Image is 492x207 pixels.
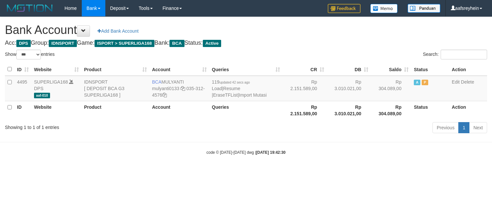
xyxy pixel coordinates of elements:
th: Product: activate to sort column ascending [81,63,149,76]
span: ISPORT > SUPERLIGA168 [95,40,154,47]
span: BCA [169,40,184,47]
span: Active [203,40,221,47]
a: Add Bank Account [93,25,143,37]
th: ID: activate to sort column ascending [14,63,31,76]
a: Edit [452,79,460,85]
a: Copy 0353124576 to clipboard [162,92,167,98]
th: DB: activate to sort column ascending [327,63,371,76]
span: Active [414,80,420,85]
label: Show entries [5,50,55,59]
th: Action [449,63,487,76]
a: 1 [458,122,469,133]
span: updated 42 secs ago [220,81,250,84]
img: panduan.png [408,4,440,13]
th: Saldo: activate to sort column ascending [371,63,411,76]
td: Rp 304.089,00 [371,76,411,101]
a: Copy mulyanti0133 to clipboard [181,86,185,91]
a: mulyanti0133 [152,86,179,91]
th: Rp 3.010.021,00 [327,101,371,119]
img: Button%20Memo.svg [370,4,398,13]
th: Action [449,101,487,119]
th: ID [14,101,31,119]
a: SUPERLIGA168 [34,79,68,85]
span: DPS [16,40,31,47]
span: 119 [212,79,250,85]
a: Load [212,86,222,91]
th: Website [31,101,81,119]
th: Rp 304.089,00 [371,101,411,119]
th: Queries: activate to sort column ascending [209,63,283,76]
span: | | | [212,79,267,98]
a: Import Mutasi [239,92,267,98]
label: Search: [423,50,487,59]
td: MULYANTI 035-312-4576 [149,76,209,101]
span: IDNSPORT [49,40,77,47]
h4: Acc: Group: Game: Bank: Status: [5,40,487,46]
h1: Bank Account [5,24,487,37]
strong: [DATE] 19:42:30 [256,150,286,155]
th: Account [149,101,209,119]
span: BCA [152,79,162,85]
th: Website: activate to sort column ascending [31,63,81,76]
td: Rp 3.010.021,00 [327,76,371,101]
th: CR: activate to sort column ascending [283,63,327,76]
th: Rp 2.151.589,00 [283,101,327,119]
span: aaf-010 [34,93,50,98]
a: Delete [461,79,474,85]
th: Queries [209,101,283,119]
span: Paused [422,80,428,85]
select: Showentries [16,50,41,59]
div: Showing 1 to 1 of 1 entries [5,121,200,131]
input: Search: [441,50,487,59]
th: Status [411,63,449,76]
a: Next [469,122,487,133]
th: Product [81,101,149,119]
td: Rp 2.151.589,00 [283,76,327,101]
th: Status [411,101,449,119]
td: 4495 [14,76,31,101]
img: Feedback.jpg [328,4,360,13]
th: Account: activate to sort column ascending [149,63,209,76]
td: IDNSPORT [ DEPOSIT BCA G3 SUPERLIGA168 ] [81,76,149,101]
a: EraseTFList [213,92,237,98]
a: Previous [432,122,459,133]
td: DPS [31,76,81,101]
small: code © [DATE]-[DATE] dwg | [206,150,286,155]
img: MOTION_logo.png [5,3,55,13]
a: Resume [223,86,240,91]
